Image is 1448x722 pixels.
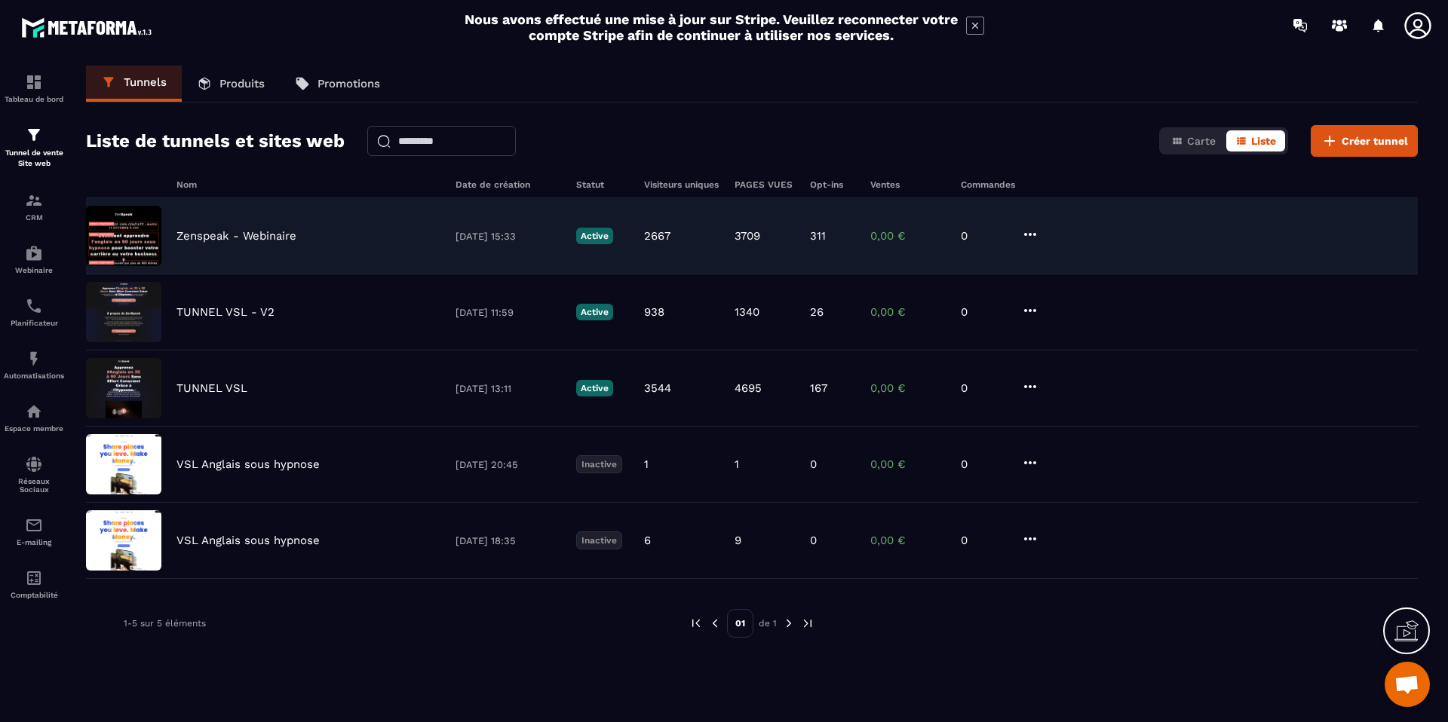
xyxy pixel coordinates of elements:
p: 0 [961,457,1006,471]
h6: Nom [176,179,440,190]
p: 1 [735,457,739,471]
h6: Date de création [456,179,561,190]
p: E-mailing [4,538,64,546]
p: 0,00 € [870,305,946,319]
p: VSL Anglais sous hypnose [176,457,320,471]
img: automations [25,350,43,368]
img: image [86,358,161,418]
p: 2667 [644,229,670,243]
a: accountantaccountantComptabilité [4,558,64,610]
a: automationsautomationsAutomatisations [4,338,64,391]
p: 0,00 € [870,229,946,243]
h6: Opt-ins [810,179,855,190]
img: prev [689,616,703,630]
a: emailemailE-mailing [4,505,64,558]
h2: Liste de tunnels et sites web [86,126,345,156]
img: image [86,206,161,266]
button: Carte [1162,130,1225,151]
a: formationformationCRM [4,180,64,233]
p: Réseaux Sociaux [4,477,64,494]
p: Promotions [318,77,380,90]
p: [DATE] 13:11 [456,383,561,394]
p: Tunnel de vente Site web [4,148,64,169]
img: image [86,434,161,494]
p: 0 [810,534,817,547]
p: 3544 [644,381,671,395]
p: [DATE] 18:35 [456,535,561,546]
img: scheduler [25,297,43,315]
p: 311 [810,229,826,243]
p: 4695 [735,381,762,395]
p: 1340 [735,305,759,319]
div: Ouvrir le chat [1385,662,1430,707]
span: Liste [1251,135,1276,147]
p: 6 [644,534,651,547]
p: 01 [727,609,753,638]
button: Liste [1226,130,1285,151]
p: [DATE] 15:33 [456,231,561,242]
a: formationformationTunnel de vente Site web [4,115,64,180]
p: Comptabilité [4,591,64,599]
p: Webinaire [4,266,64,274]
img: next [801,616,814,630]
img: formation [25,73,43,91]
a: formationformationTableau de bord [4,62,64,115]
img: next [782,616,796,630]
p: 0,00 € [870,534,946,547]
p: 0 [961,229,1006,243]
h6: PAGES VUES [735,179,795,190]
img: formation [25,126,43,144]
p: Espace membre [4,424,64,433]
img: automations [25,402,43,421]
img: formation [25,191,43,210]
p: 0 [810,457,817,471]
p: Inactive [576,531,622,549]
h6: Commandes [961,179,1015,190]
a: Promotions [280,66,395,102]
a: social-networksocial-networkRéseaux Sociaux [4,444,64,505]
p: Automatisations [4,372,64,380]
p: Inactive [576,455,622,473]
span: Carte [1187,135,1216,147]
img: accountant [25,569,43,587]
p: CRM [4,213,64,222]
p: TUNNEL VSL [176,381,247,395]
img: automations [25,244,43,262]
p: 938 [644,305,664,319]
p: TUNNEL VSL - V2 [176,305,275,319]
p: 0 [961,381,1006,395]
img: social-network [25,455,43,473]
p: Active [576,228,613,244]
p: Planificateur [4,319,64,327]
p: de 1 [759,617,777,629]
p: 0 [961,534,1006,547]
button: Créer tunnel [1311,125,1418,157]
a: schedulerschedulerPlanificateur [4,286,64,338]
a: Tunnels [86,66,182,102]
p: Zenspeak - Webinaire [176,229,296,243]
h6: Visiteurs uniques [644,179,719,190]
img: image [86,510,161,571]
p: 0,00 € [870,381,946,395]
h2: Nous avons effectué une mise à jour sur Stripe. Veuillez reconnecter votre compte Stripe afin de ... [464,11,959,43]
img: image [86,282,161,342]
p: [DATE] 20:45 [456,459,561,470]
p: 0,00 € [870,457,946,471]
span: Créer tunnel [1342,133,1408,148]
img: logo [21,14,157,41]
p: Produits [219,77,265,90]
a: automationsautomationsWebinaire [4,233,64,286]
p: Active [576,380,613,396]
p: VSL Anglais sous hypnose [176,534,320,547]
img: email [25,516,43,534]
h6: Ventes [870,179,946,190]
p: 26 [810,305,824,319]
p: Tunnels [124,75,167,89]
p: 9 [735,534,741,547]
img: prev [708,616,722,630]
h6: Statut [576,179,629,190]
p: 0 [961,305,1006,319]
p: Active [576,304,613,320]
p: 1-5 sur 5 éléments [124,618,206,629]
a: automationsautomationsEspace membre [4,391,64,444]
